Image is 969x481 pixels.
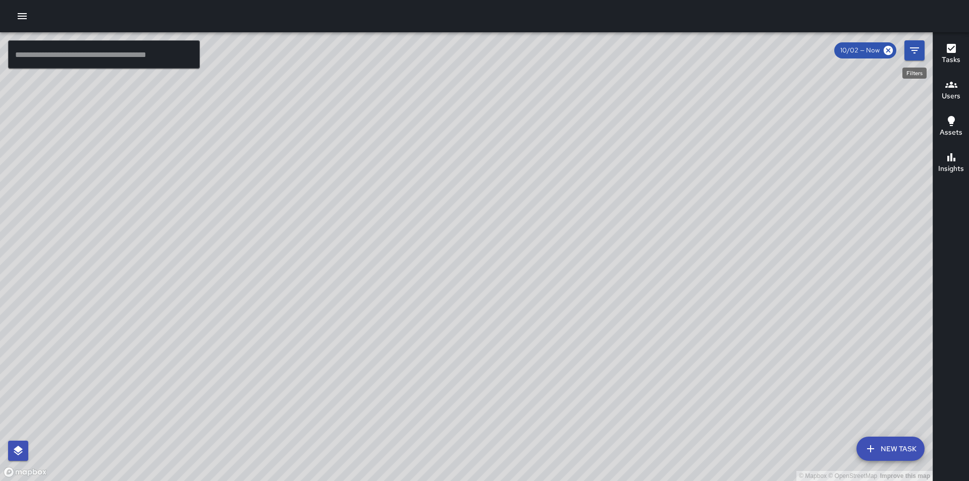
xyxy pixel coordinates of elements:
[933,73,969,109] button: Users
[902,68,927,79] div: Filters
[938,163,964,174] h6: Insights
[940,127,962,138] h6: Assets
[834,45,886,55] span: 10/02 — Now
[933,36,969,73] button: Tasks
[942,54,960,66] h6: Tasks
[834,42,896,58] div: 10/02 — Now
[933,109,969,145] button: Assets
[942,91,960,102] h6: Users
[856,437,925,461] button: New Task
[933,145,969,182] button: Insights
[904,40,925,61] button: Filters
